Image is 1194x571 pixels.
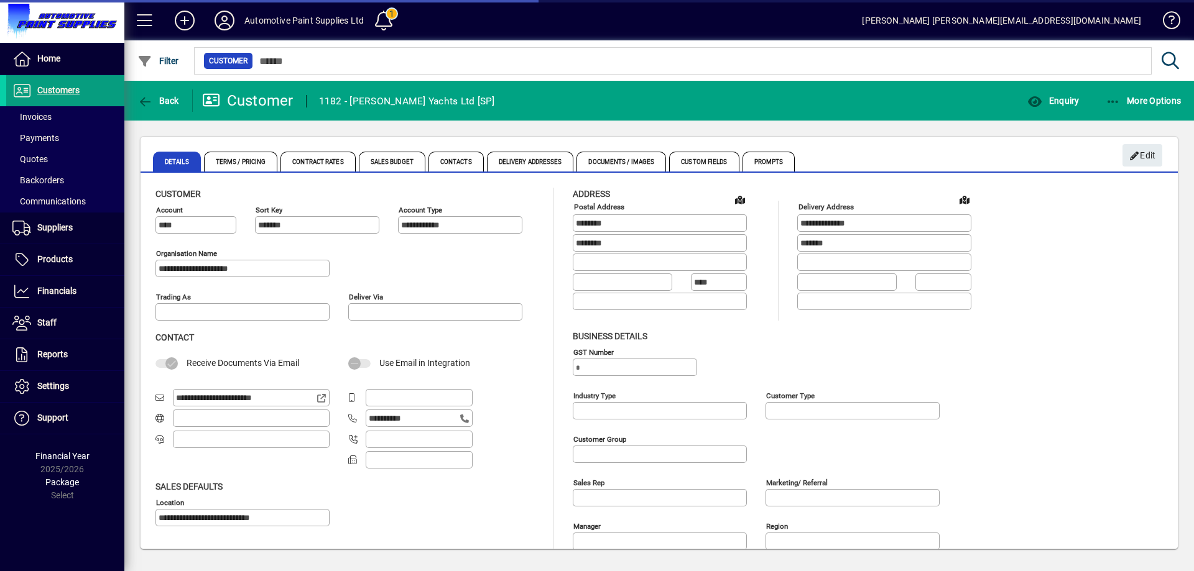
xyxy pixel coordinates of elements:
mat-label: Account Type [399,206,442,214]
a: Quotes [6,148,124,170]
span: Suppliers [37,222,73,232]
span: Package [45,477,79,487]
div: Automotive Paint Supplies Ltd [244,11,364,30]
span: Back [137,96,179,106]
a: Payments [6,127,124,148]
span: Financial Year [35,451,90,461]
span: Staff [37,317,57,327]
mat-label: Trading as [156,293,191,301]
span: Documents / Images [576,152,666,171]
div: 1182 - [PERSON_NAME] Yachts Ltd [SP] [319,91,495,111]
a: Suppliers [6,212,124,244]
span: Support [37,413,68,423]
button: Back [134,89,182,112]
mat-label: Sales rep [573,478,604,486]
mat-label: Industry type [573,391,616,400]
span: Contract Rates [280,152,355,171]
span: Settings [37,381,69,391]
mat-label: Organisation name [156,249,217,258]
div: Customer [202,91,294,111]
a: Backorders [6,170,124,191]
span: More Options [1106,96,1182,106]
button: Add [165,9,205,32]
a: View on map [730,190,750,209]
a: Support [6,403,124,434]
a: Products [6,244,124,275]
mat-label: Deliver via [349,293,383,301]
span: Communications [12,196,86,206]
mat-label: Account [156,206,183,214]
span: Delivery Addresses [487,152,574,171]
a: Knowledge Base [1154,2,1178,43]
span: Prompts [743,152,795,171]
span: Edit [1129,145,1156,166]
span: Products [37,254,73,264]
a: Settings [6,371,124,402]
span: Invoices [12,112,52,122]
span: Quotes [12,154,48,164]
span: Address [573,189,610,199]
span: Use Email in Integration [379,358,470,368]
span: Contacts [428,152,484,171]
span: Customer [209,55,248,67]
span: Customers [37,85,80,95]
button: Profile [205,9,244,32]
span: Sales Budget [359,152,425,171]
button: More Options [1103,89,1185,112]
span: Contact [155,332,194,342]
span: Home [37,53,60,63]
a: Home [6,43,124,75]
span: Custom Fields [669,152,739,171]
span: Terms / Pricing [204,152,278,171]
a: Invoices [6,106,124,127]
a: Reports [6,339,124,370]
mat-label: Customer group [573,434,626,443]
app-page-header-button: Back [124,89,193,112]
button: Enquiry [1024,89,1082,112]
button: Filter [134,50,182,72]
mat-label: Location [156,498,184,506]
a: Communications [6,191,124,212]
a: Staff [6,308,124,339]
span: Customer [155,189,201,199]
span: Financials [37,286,76,296]
mat-label: GST Number [573,347,614,356]
span: Payments [12,133,59,143]
span: Details [153,152,201,171]
mat-label: Sort key [256,206,282,214]
span: Sales defaults [155,482,223,491]
mat-label: Region [766,521,788,530]
span: Reports [37,349,68,359]
button: Edit [1122,144,1162,167]
mat-label: Manager [573,521,601,530]
a: Financials [6,276,124,307]
mat-label: Marketing/ Referral [766,478,828,486]
a: View on map [955,190,974,209]
span: Filter [137,56,179,66]
div: [PERSON_NAME] [PERSON_NAME][EMAIL_ADDRESS][DOMAIN_NAME] [862,11,1141,30]
span: Business details [573,331,647,341]
span: Backorders [12,175,64,185]
mat-label: Customer type [766,391,815,400]
span: Receive Documents Via Email [187,358,299,368]
span: Enquiry [1027,96,1079,106]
